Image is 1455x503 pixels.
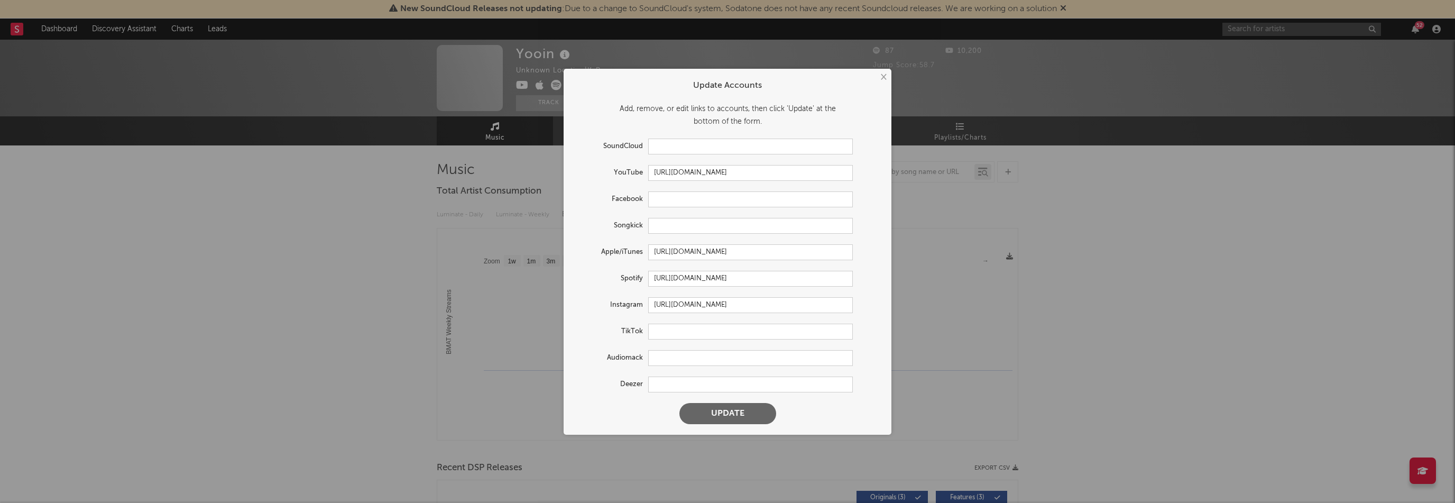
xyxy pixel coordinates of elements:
label: Audiomack [574,352,648,364]
label: Apple/iTunes [574,246,648,259]
div: Add, remove, or edit links to accounts, then click 'Update' at the bottom of the form. [574,103,881,128]
label: Songkick [574,220,648,232]
div: Update Accounts [574,79,881,92]
label: Instagram [574,299,648,312]
label: Deezer [574,378,648,391]
label: Facebook [574,193,648,206]
button: Update [679,403,776,424]
label: Spotify [574,272,648,285]
label: TikTok [574,325,648,338]
label: YouTube [574,167,648,179]
label: SoundCloud [574,140,648,153]
button: × [877,71,889,83]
